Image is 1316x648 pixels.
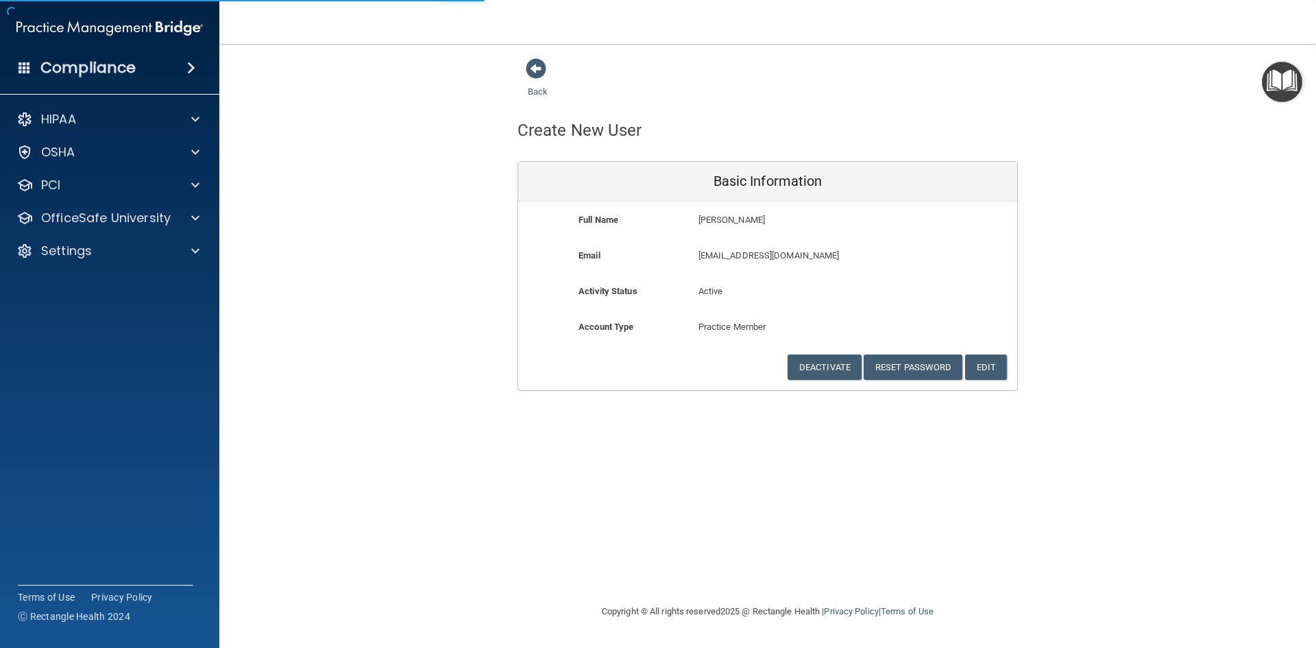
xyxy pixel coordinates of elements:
[1262,62,1302,102] button: Open Resource Center
[864,355,962,380] button: Reset Password
[16,14,203,42] img: PMB logo
[518,162,1017,202] div: Basic Information
[517,590,1018,634] div: Copyright © All rights reserved 2025 @ Rectangle Health | |
[41,243,92,259] p: Settings
[41,210,171,226] p: OfficeSafe University
[517,121,642,139] h4: Create New User
[578,250,600,261] b: Email
[41,111,76,128] p: HIPAA
[965,355,1007,380] button: Edit
[16,111,199,128] a: HIPAA
[698,319,838,335] p: Practice Member
[91,590,153,604] a: Privacy Policy
[41,144,75,160] p: OSHA
[824,606,878,616] a: Privacy Policy
[16,177,199,193] a: PCI
[40,58,136,77] h4: Compliance
[18,610,130,623] span: Ⓒ Rectangle Health 2024
[578,286,637,296] b: Activity Status
[16,243,199,259] a: Settings
[578,215,618,225] b: Full Name
[1247,553,1300,605] iframe: Drift Widget Chat Controller
[698,248,917,264] p: [EMAIL_ADDRESS][DOMAIN_NAME]
[16,144,199,160] a: OSHA
[881,606,934,616] a: Terms of Use
[698,283,838,300] p: Active
[18,590,75,604] a: Terms of Use
[528,70,548,97] a: Back
[16,210,199,226] a: OfficeSafe University
[41,177,60,193] p: PCI
[788,355,862,380] button: Deactivate
[698,212,917,228] p: [PERSON_NAME]
[578,322,633,332] b: Account Type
